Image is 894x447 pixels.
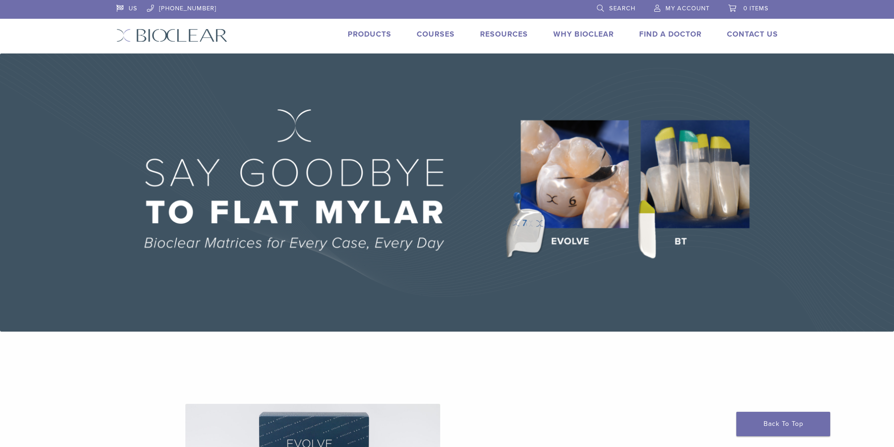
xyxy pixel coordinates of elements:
[553,30,614,39] a: Why Bioclear
[116,29,228,42] img: Bioclear
[665,5,710,12] span: My Account
[727,30,778,39] a: Contact Us
[609,5,635,12] span: Search
[639,30,702,39] a: Find A Doctor
[736,412,830,436] a: Back To Top
[348,30,391,39] a: Products
[743,5,769,12] span: 0 items
[417,30,455,39] a: Courses
[480,30,528,39] a: Resources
